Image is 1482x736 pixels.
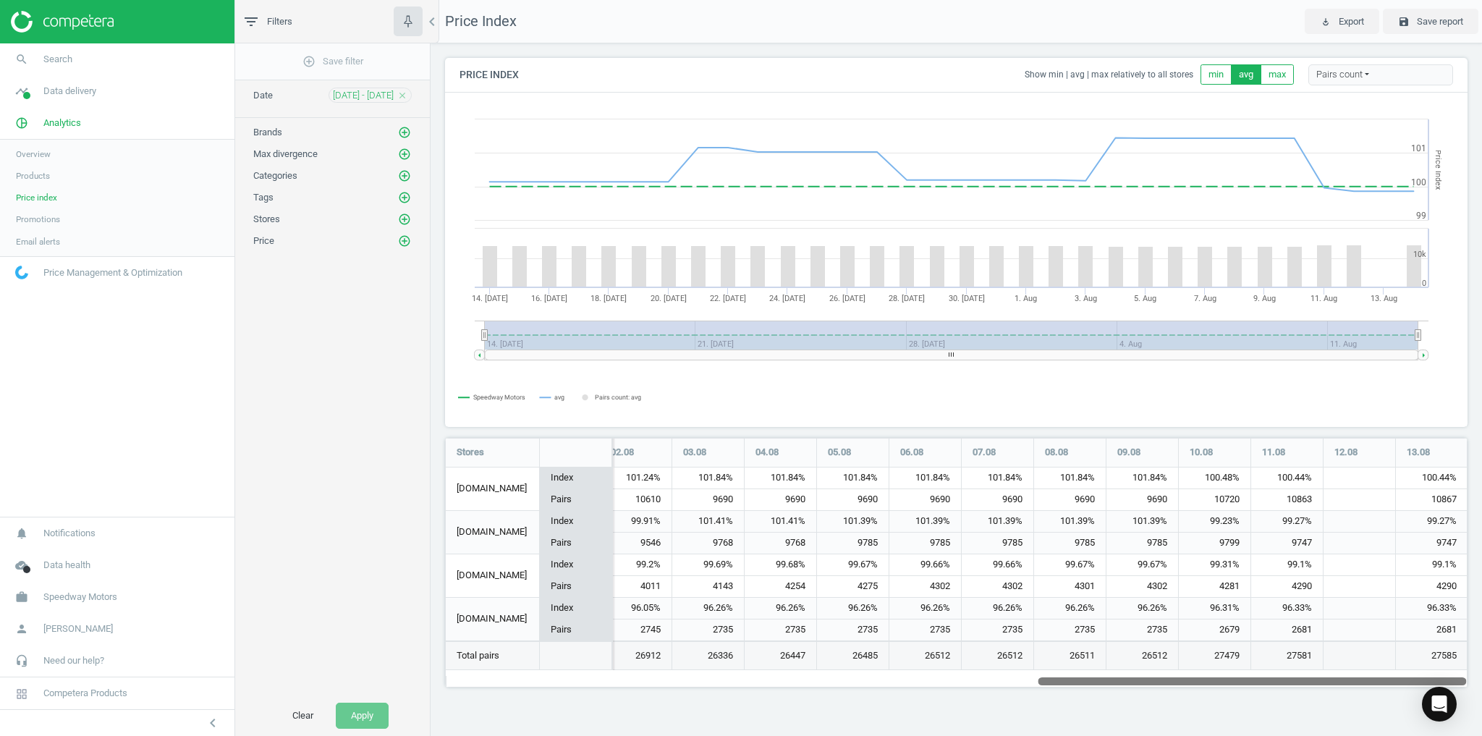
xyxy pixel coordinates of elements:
[745,468,816,489] div: 101.84%
[962,619,1033,640] div: 2735
[1251,598,1323,619] div: 96.33%
[1416,211,1426,221] text: 99
[1422,687,1457,722] div: Open Intercom Messenger
[1407,446,1430,459] span: 13.08
[1262,446,1285,459] span: 11.08
[1106,619,1178,640] div: 2735
[11,11,114,33] img: ajHJNr6hYgQAAAAASUVORK5CYII=
[554,394,564,401] tspan: avg
[1411,143,1426,153] text: 101
[16,236,60,248] span: Email alerts
[1179,554,1250,576] div: 99.31%
[1310,294,1337,303] tspan: 11. Aug
[889,554,961,576] div: 99.66%
[755,446,779,459] span: 04.08
[600,468,672,489] div: 101.24%
[900,649,950,662] span: 26512
[1034,468,1106,489] div: 101.84%
[333,89,394,102] span: [DATE] - [DATE]
[1251,468,1323,489] div: 100.44%
[745,576,816,597] div: 4254
[962,533,1033,554] div: 9785
[1334,446,1358,459] span: 12.08
[600,533,672,554] div: 9546
[1251,489,1323,510] div: 10863
[817,576,889,597] div: 4275
[745,511,816,533] div: 101.41%
[1025,69,1201,81] span: Show min | avg | max relatively to all stores
[540,554,611,576] div: Index
[889,511,961,533] div: 101.39%
[1034,619,1106,640] div: 2735
[16,192,57,203] span: Price index
[204,714,221,732] i: chevron_left
[1396,576,1468,597] div: 4290
[755,649,805,662] span: 26447
[828,446,851,459] span: 05.08
[1396,468,1468,489] div: 100.44%
[1179,598,1250,619] div: 96.31%
[1396,619,1468,640] div: 2681
[398,191,411,204] i: add_circle_outline
[1396,489,1468,510] div: 10867
[8,647,35,674] i: headset_mic
[973,649,1022,662] span: 26512
[1045,446,1068,459] span: 08.08
[1308,64,1453,86] div: Pairs count
[672,511,744,533] div: 101.41%
[43,559,90,572] span: Data health
[1411,177,1426,187] text: 100
[397,169,412,183] button: add_circle_outline
[962,576,1033,597] div: 4302
[1434,150,1443,190] tspan: Price Index
[1194,294,1216,303] tspan: 7. Aug
[397,125,412,140] button: add_circle_outline
[710,294,746,303] tspan: 22. [DATE]
[1396,533,1468,554] div: 9747
[889,468,961,489] div: 101.84%
[445,12,517,30] span: Price Index
[1339,15,1364,28] span: Export
[540,488,611,510] div: Pairs
[16,213,60,225] span: Promotions
[1396,554,1468,576] div: 99.1%
[595,394,641,401] tspan: Pairs count: avg
[1305,9,1379,35] button: play_for_work Export
[962,511,1033,533] div: 101.39%
[277,703,329,729] button: Clear
[769,294,805,303] tspan: 24. [DATE]
[1117,649,1167,662] span: 26512
[1413,250,1426,259] text: 10k
[8,77,35,105] i: timeline
[43,527,96,540] span: Notifications
[1383,9,1478,35] button: save Save report
[889,576,961,597] div: 4302
[1407,649,1457,662] span: 27585
[43,622,113,635] span: [PERSON_NAME]
[336,703,389,729] button: Apply
[43,687,127,700] span: Competera Products
[253,213,280,224] span: Stores
[962,468,1033,489] div: 101.84%
[1253,294,1276,303] tspan: 9. Aug
[398,234,411,248] i: add_circle_outline
[1179,468,1250,489] div: 100.48%
[600,619,672,640] div: 2745
[540,575,611,597] div: Pairs
[398,148,411,161] i: add_circle_outline
[1075,294,1097,303] tspan: 3. Aug
[817,619,889,640] div: 2735
[672,468,744,489] div: 101.84%
[1034,576,1106,597] div: 4301
[1320,16,1331,28] i: play_for_work
[43,654,104,667] span: Need our help?
[302,55,316,68] i: add_circle_outline
[672,619,744,640] div: 2735
[1179,511,1250,533] div: 99.23%
[1396,511,1468,533] div: 99.27%
[253,235,274,246] span: Price
[889,294,925,303] tspan: 28. [DATE]
[446,554,539,597] div: [DOMAIN_NAME]
[43,53,72,66] span: Search
[473,394,525,401] tspan: Speedway Motors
